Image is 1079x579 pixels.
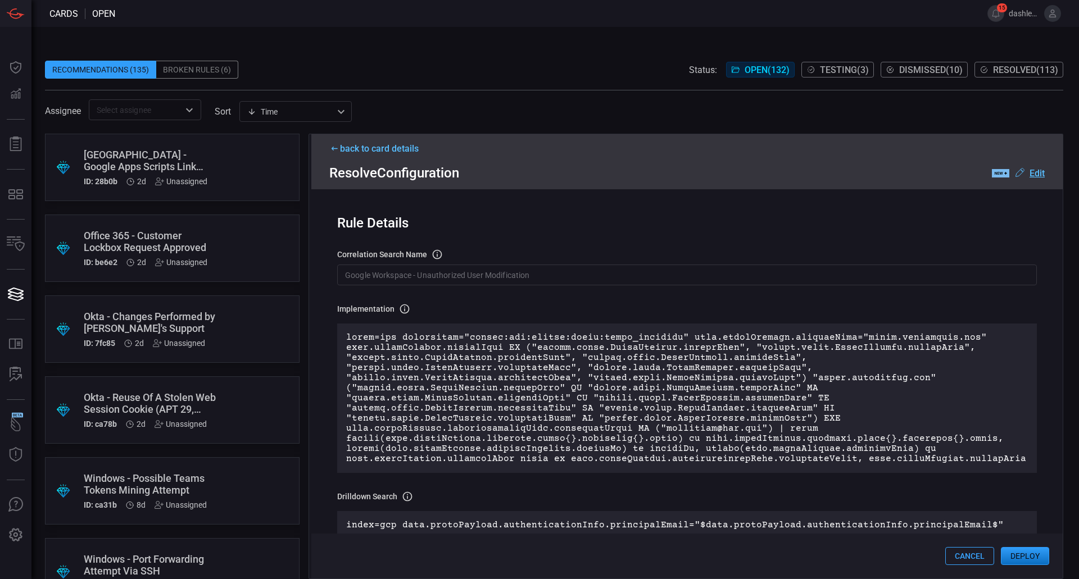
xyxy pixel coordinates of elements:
p: lorem=ips dolorsitam="consec:adi:elitse:doeiu:tempo_incididu" utla.etdolOremagn.aliquaeNima="mini... [346,332,1028,464]
span: dashley.[PERSON_NAME] [1009,9,1040,18]
span: Aug 19, 2025 7:57 AM [135,339,144,348]
div: Resolve Configuration [329,165,1045,181]
button: Threat Intelligence [2,441,29,468]
div: Broken Rules (6) [156,61,238,79]
div: Unassigned [155,177,207,186]
button: Cancel [945,547,994,565]
span: Open ( 132 ) [745,65,790,75]
h3: correlation search Name [337,250,427,259]
div: Office 365 - Customer Lockbox Request Approved [84,230,218,253]
div: Unassigned [155,258,207,267]
button: Wingman [2,411,29,438]
label: sort [215,106,231,117]
button: Cards [2,281,29,308]
button: Testing(3) [801,62,874,77]
span: Aug 19, 2025 7:57 AM [137,420,146,428]
div: back to card details [329,143,1045,154]
div: Unassigned [155,420,207,428]
button: Detections [2,81,29,108]
div: Rule Details [337,215,1037,231]
h3: Drilldown search [337,492,397,501]
div: Okta - Changes Performed by Okta's Support [84,311,218,334]
button: Dismissed(10) [881,62,968,77]
div: Okta - Reuse Of A Stolen Web Session Cookie (APT 29, EVILNUM) [84,391,218,415]
input: Select assignee [92,103,179,117]
span: Assignee [45,106,81,116]
button: Resolved(113) [974,62,1063,77]
div: Windows - Possible Teams Tokens Mining Attempt [84,472,218,496]
button: Reports [2,131,29,158]
button: 15 [987,5,1004,22]
span: Testing ( 3 ) [820,65,869,75]
u: Edit [1030,168,1045,179]
button: Rule Catalog [2,331,29,358]
button: Deploy [1001,547,1049,565]
div: Recommendations (135) [45,61,156,79]
button: Open [182,102,197,118]
div: Unassigned [153,339,205,348]
input: Correlation search name [337,265,1037,285]
h5: ID: 28b0b [84,177,117,186]
button: Open(132) [726,62,795,77]
span: Aug 19, 2025 7:57 AM [137,177,146,186]
span: open [92,8,115,19]
span: Resolved ( 113 ) [993,65,1058,75]
span: Dismissed ( 10 ) [899,65,963,75]
h5: ID: ca31b [84,500,117,509]
button: MITRE - Detection Posture [2,181,29,208]
h5: ID: be6e2 [84,258,117,267]
span: Aug 14, 2025 4:08 AM [137,500,146,509]
span: Status: [689,65,717,75]
span: Aug 19, 2025 7:57 AM [137,258,146,267]
button: Ask Us A Question [2,491,29,518]
h3: Implementation [337,304,395,313]
button: Inventory [2,231,29,258]
div: Windows - Port Forwarding Attempt Via SSH [84,553,218,577]
span: Cards [49,8,78,19]
div: Time [247,106,334,117]
button: ALERT ANALYSIS [2,361,29,388]
span: 15 [997,3,1007,12]
button: Dashboard [2,54,29,81]
h5: ID: ca78b [84,420,117,428]
p: index=gcp data.protoPayload.authenticationInfo.principalEmail="$data.protoPayload.authenticationI... [346,520,1028,530]
h5: ID: 7fc85 [84,339,115,348]
div: Palo Alto - Google Apps Scripts Link Detected [84,149,218,172]
button: Preferences [2,522,29,549]
div: Unassigned [155,500,207,509]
